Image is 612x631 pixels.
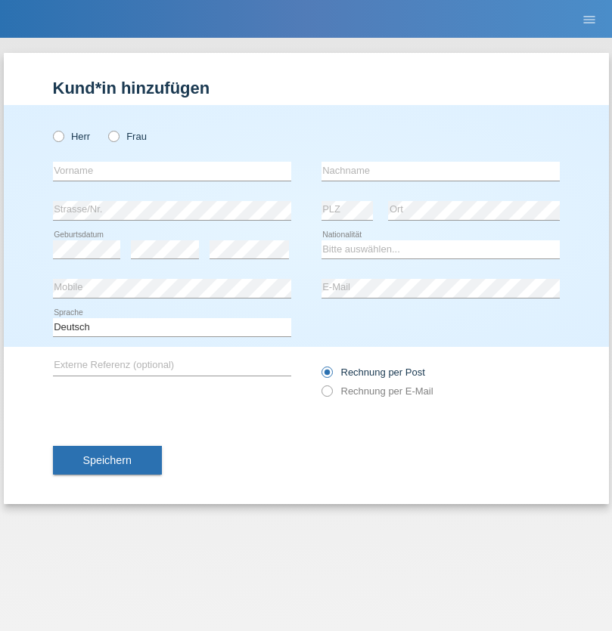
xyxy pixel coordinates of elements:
span: Speichern [83,454,132,466]
input: Rechnung per E-Mail [322,385,331,404]
input: Herr [53,131,63,141]
a: menu [574,14,604,23]
input: Rechnung per Post [322,367,331,385]
label: Rechnung per Post [322,367,425,378]
label: Herr [53,131,91,142]
input: Frau [108,131,118,141]
h1: Kund*in hinzufügen [53,79,560,97]
button: Speichern [53,446,162,475]
label: Frau [108,131,147,142]
i: menu [582,12,597,27]
label: Rechnung per E-Mail [322,385,433,397]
